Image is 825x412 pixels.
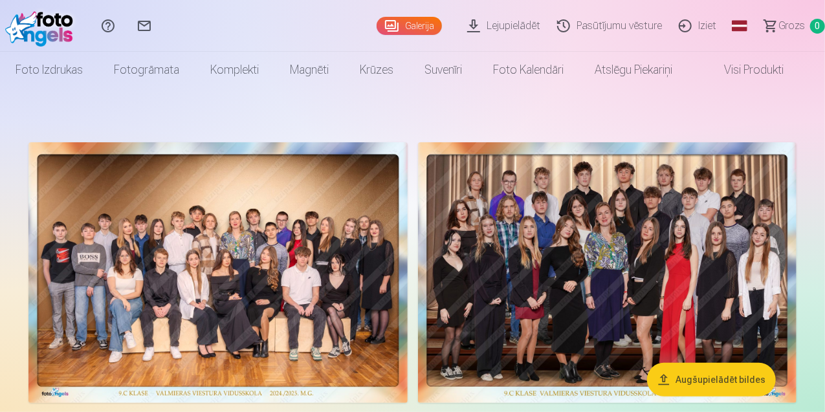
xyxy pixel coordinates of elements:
a: Krūzes [344,52,409,88]
img: /fa1 [5,5,80,47]
button: Augšupielādēt bildes [647,363,776,396]
a: Atslēgu piekariņi [579,52,688,88]
a: Suvenīri [409,52,478,88]
span: Grozs [778,18,805,34]
a: Galerija [377,17,442,35]
a: Komplekti [195,52,274,88]
span: 0 [810,19,825,34]
a: Visi produkti [688,52,799,88]
a: Magnēti [274,52,344,88]
a: Foto kalendāri [478,52,579,88]
a: Fotogrāmata [98,52,195,88]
